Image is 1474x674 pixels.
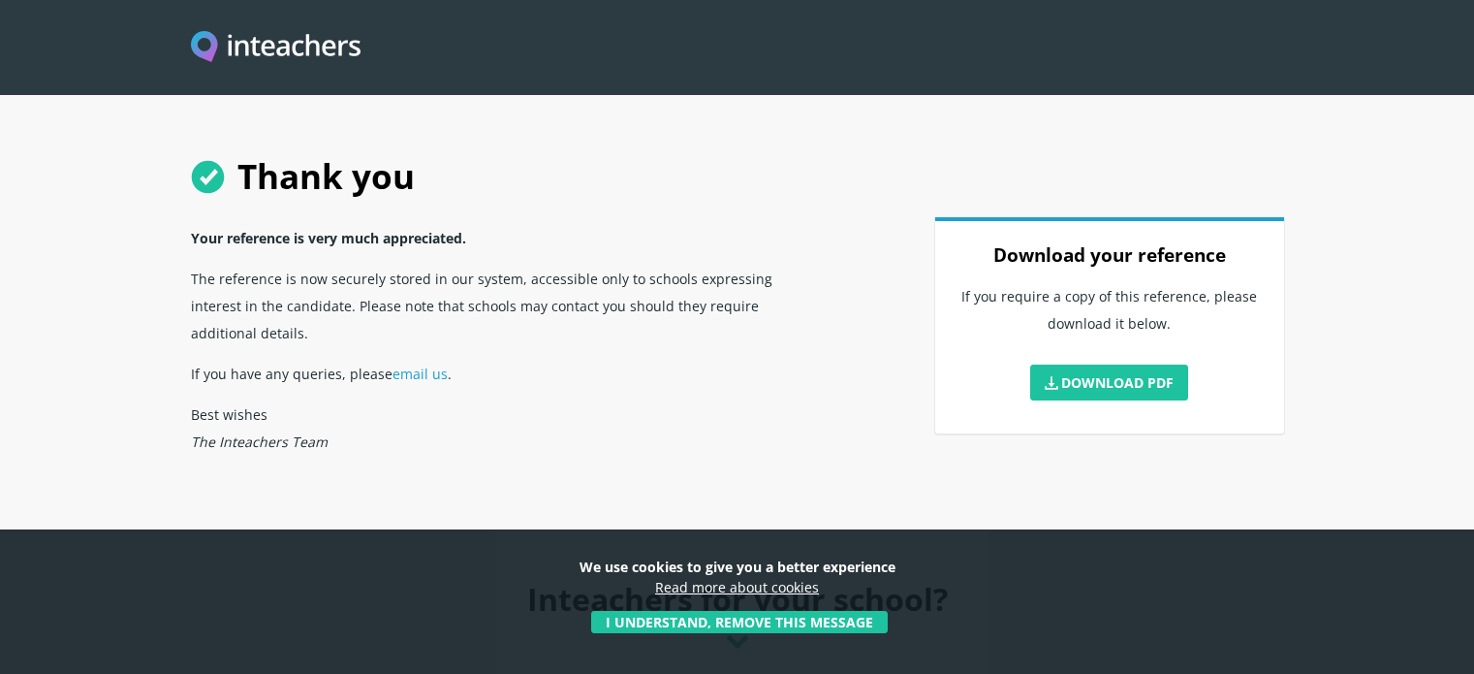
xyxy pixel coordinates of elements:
em: The Inteachers Team [191,433,328,451]
strong: We use cookies to give you a better experience [580,558,895,576]
p: If you require a copy of this reference, please download it below. [958,275,1261,357]
h3: Download your reference [958,235,1261,275]
p: Your reference is very much appreciated. [191,217,819,258]
a: Download PDF [1030,365,1189,401]
p: If you have any queries, please . [191,353,819,394]
a: email us [392,365,448,383]
p: Best wishes [191,394,819,462]
button: I understand, remove this message [591,611,888,633]
img: Inteachers [191,31,361,65]
a: Read more about cookies [655,578,819,596]
p: The reference is now securely stored in our system, accessible only to schools expressing interes... [191,258,819,353]
h1: Thank you [191,136,1284,217]
a: Visit this site's homepage [191,31,361,65]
